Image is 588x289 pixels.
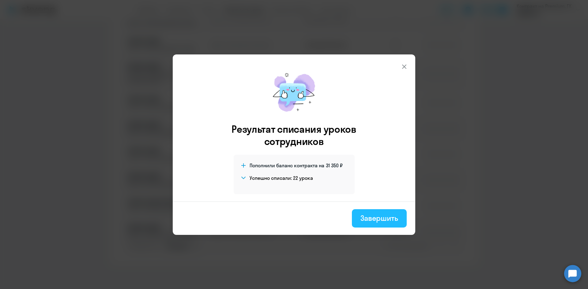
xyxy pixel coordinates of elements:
[266,67,322,118] img: mirage-message.png
[250,162,324,169] span: Пополнили баланс контракта на
[223,123,365,147] h3: Результат списания уроков сотрудников
[360,213,398,223] div: Завершить
[250,175,313,181] h4: Успешно списали: 22 урока
[352,209,407,228] button: Завершить
[326,162,343,169] span: 31 350 ₽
